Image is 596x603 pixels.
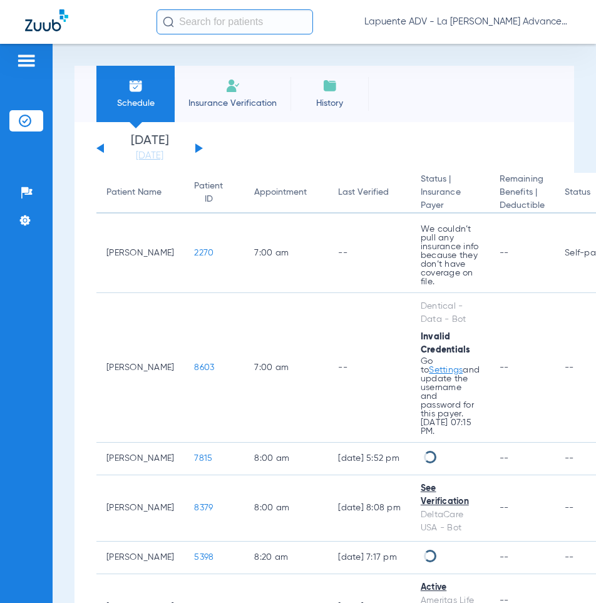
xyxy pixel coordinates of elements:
td: [PERSON_NAME] [96,443,184,475]
span: 2270 [194,249,213,257]
div: Appointment [254,186,318,199]
td: -- [328,293,411,443]
div: Patient Name [106,186,174,199]
td: [DATE] 8:08 PM [328,475,411,542]
span: -- [500,503,509,512]
div: Patient ID [194,180,223,206]
td: [PERSON_NAME] [96,475,184,542]
span: 5398 [194,553,213,562]
span: -- [500,553,509,562]
span: Insurance Payer [421,186,480,212]
p: Go to and update the username and password for this payer. [DATE] 07:15 PM. [421,357,480,436]
td: [PERSON_NAME] [96,293,184,443]
td: [PERSON_NAME] [96,214,184,293]
div: Patient Name [106,186,162,199]
input: Search for patients [157,9,313,34]
th: Remaining Benefits | [490,173,555,214]
div: See Verification [421,482,480,508]
span: 8379 [194,503,213,512]
div: Dentical - Data - Bot [421,300,480,326]
div: Active [421,581,480,594]
div: Appointment [254,186,307,199]
img: Schedule [128,78,143,93]
img: Manual Insurance Verification [225,78,240,93]
td: 8:00 AM [244,475,328,542]
span: History [300,97,359,110]
td: 8:00 AM [244,443,328,475]
div: Last Verified [338,186,389,199]
div: Patient ID [194,180,234,206]
p: We couldn’t pull any insurance info because they don’t have coverage on file. [421,225,480,286]
img: Search Icon [163,16,174,28]
td: 8:20 AM [244,542,328,574]
td: [DATE] 7:17 PM [328,542,411,574]
div: Last Verified [338,186,401,199]
span: Invalid Credentials [421,332,471,354]
span: Insurance Verification [184,97,281,110]
span: 8603 [194,363,214,372]
span: -- [500,249,509,257]
th: Status | [411,173,490,214]
img: hamburger-icon [16,53,36,68]
td: -- [328,214,411,293]
td: [PERSON_NAME] [96,542,184,574]
a: Settings [429,366,463,374]
td: 7:00 AM [244,293,328,443]
td: 7:00 AM [244,214,328,293]
span: -- [500,454,509,463]
span: Lapuente ADV - La [PERSON_NAME] Advanced Dentistry [364,16,571,28]
li: [DATE] [112,135,187,162]
span: Schedule [106,97,165,110]
img: Zuub Logo [25,9,68,31]
div: DeltaCare USA - Bot [421,508,480,535]
img: History [322,78,337,93]
a: [DATE] [112,150,187,162]
td: [DATE] 5:52 PM [328,443,411,475]
span: Deductible [500,199,545,212]
span: 7815 [194,454,212,463]
span: -- [500,363,509,372]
